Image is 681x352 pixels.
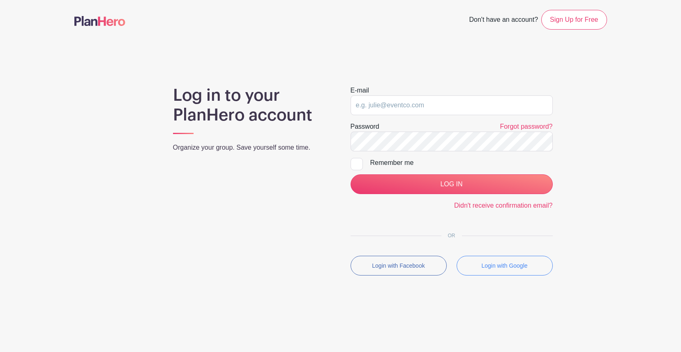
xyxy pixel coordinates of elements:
[351,122,379,132] label: Password
[351,174,553,194] input: LOG IN
[441,233,462,239] span: OR
[454,202,553,209] a: Didn't receive confirmation email?
[372,262,425,269] small: Login with Facebook
[500,123,552,130] a: Forgot password?
[351,256,447,276] button: Login with Facebook
[173,86,331,125] h1: Log in to your PlanHero account
[351,95,553,115] input: e.g. julie@eventco.com
[457,256,553,276] button: Login with Google
[481,262,527,269] small: Login with Google
[351,86,369,95] label: E-mail
[74,16,125,26] img: logo-507f7623f17ff9eddc593b1ce0a138ce2505c220e1c5a4e2b4648c50719b7d32.svg
[541,10,607,30] a: Sign Up for Free
[173,143,331,153] p: Organize your group. Save yourself some time.
[469,12,538,30] span: Don't have an account?
[370,158,553,168] div: Remember me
